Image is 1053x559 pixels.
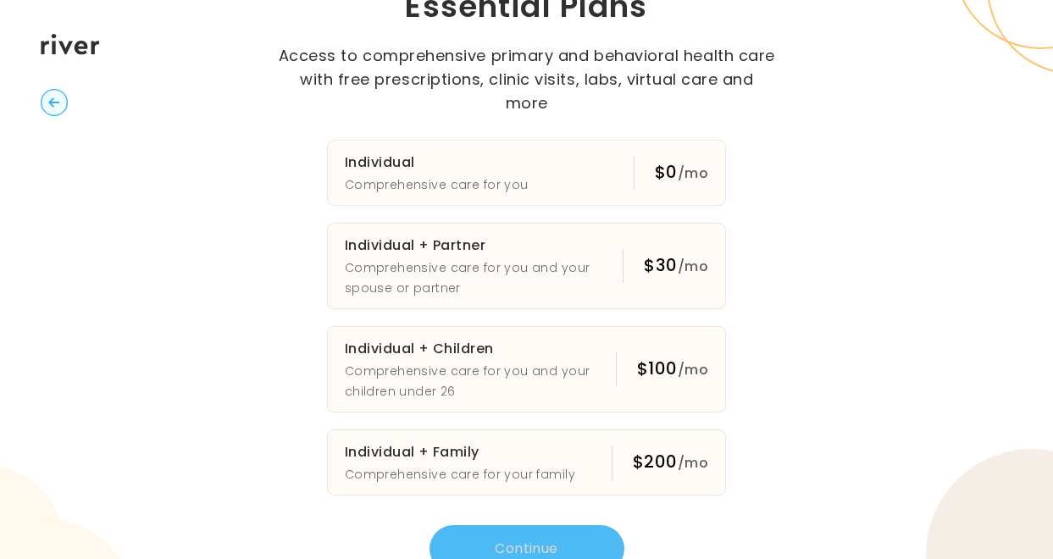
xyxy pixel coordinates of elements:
[327,326,727,412] button: Individual + ChildrenComprehensive care for you and your children under 26$100/mo
[345,440,575,464] h3: Individual + Family
[678,453,708,473] span: /mo
[345,257,623,298] p: Comprehensive care for you and your spouse or partner
[644,253,708,279] div: $30
[345,361,616,401] p: Comprehensive care for you and your children under 26
[327,140,727,206] button: IndividualComprehensive care for you$0/mo
[637,357,708,382] div: $100
[345,234,623,257] h3: Individual + Partner
[678,257,708,276] span: /mo
[678,360,708,379] span: /mo
[345,337,616,361] h3: Individual + Children
[345,174,529,195] p: Comprehensive care for you
[277,44,777,115] p: Access to comprehensive primary and behavioral health care with free prescriptions, clinic visits...
[345,151,529,174] h3: Individual
[678,163,708,183] span: /mo
[655,160,708,185] div: $0
[345,464,575,484] p: Comprehensive care for your family
[327,223,727,309] button: Individual + PartnerComprehensive care for you and your spouse or partner$30/mo
[327,429,727,495] button: Individual + FamilyComprehensive care for your family$200/mo
[633,450,708,475] div: $200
